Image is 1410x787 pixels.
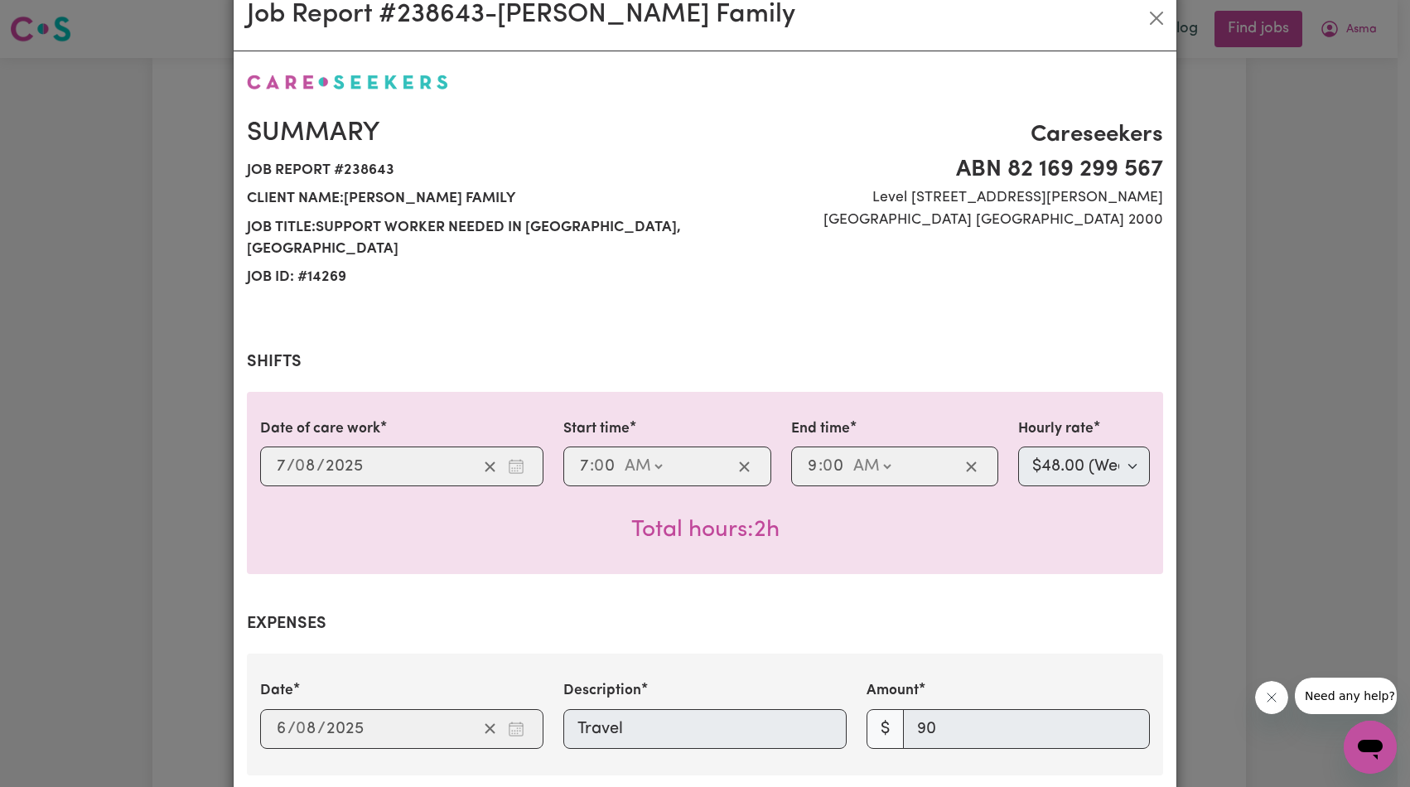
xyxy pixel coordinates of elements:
span: 0 [295,458,305,475]
span: 0 [296,721,306,737]
span: Job report # 238643 [247,157,695,185]
span: / [287,720,296,738]
iframe: Message from company [1295,678,1397,714]
button: Close [1143,5,1170,31]
input: -- [579,454,590,479]
input: -- [595,454,616,479]
input: -- [807,454,818,479]
img: Careseekers logo [247,75,448,89]
input: ---- [325,454,364,479]
h2: Shifts [247,352,1163,372]
span: : [590,457,594,476]
label: Date of care work [260,418,380,440]
span: / [287,457,295,476]
label: Hourly rate [1018,418,1094,440]
label: Date [260,680,293,702]
span: / [317,720,326,738]
input: ---- [326,717,365,741]
button: Enter the date of care work [503,454,529,479]
label: End time [791,418,850,440]
span: $ [867,709,904,749]
input: -- [297,717,317,741]
span: 0 [823,458,833,475]
label: Start time [563,418,630,440]
h2: Expenses [247,614,1163,634]
span: / [316,457,325,476]
input: -- [276,717,287,741]
span: Careseekers [715,118,1163,152]
label: Amount [867,680,919,702]
iframe: Button to launch messaging window [1344,721,1397,774]
span: : [818,457,823,476]
span: 0 [594,458,604,475]
input: -- [276,454,287,479]
input: Travel [563,709,847,749]
span: ABN 82 169 299 567 [715,152,1163,187]
span: Total hours worked: 2 hours [631,519,780,542]
iframe: Close message [1255,681,1288,714]
input: -- [823,454,845,479]
button: Clear date [477,454,503,479]
input: -- [296,454,316,479]
span: Job ID: # 14269 [247,263,695,292]
span: [GEOGRAPHIC_DATA] [GEOGRAPHIC_DATA] 2000 [715,210,1163,231]
button: Enter the date of expense [503,717,529,741]
label: Description [563,680,641,702]
span: Level [STREET_ADDRESS][PERSON_NAME] [715,187,1163,209]
h2: Summary [247,118,695,149]
button: Clear date [477,717,503,741]
span: Client name: [PERSON_NAME] Family [247,185,695,213]
span: Job title: Support Worker Needed in [GEOGRAPHIC_DATA], [GEOGRAPHIC_DATA] [247,214,695,264]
